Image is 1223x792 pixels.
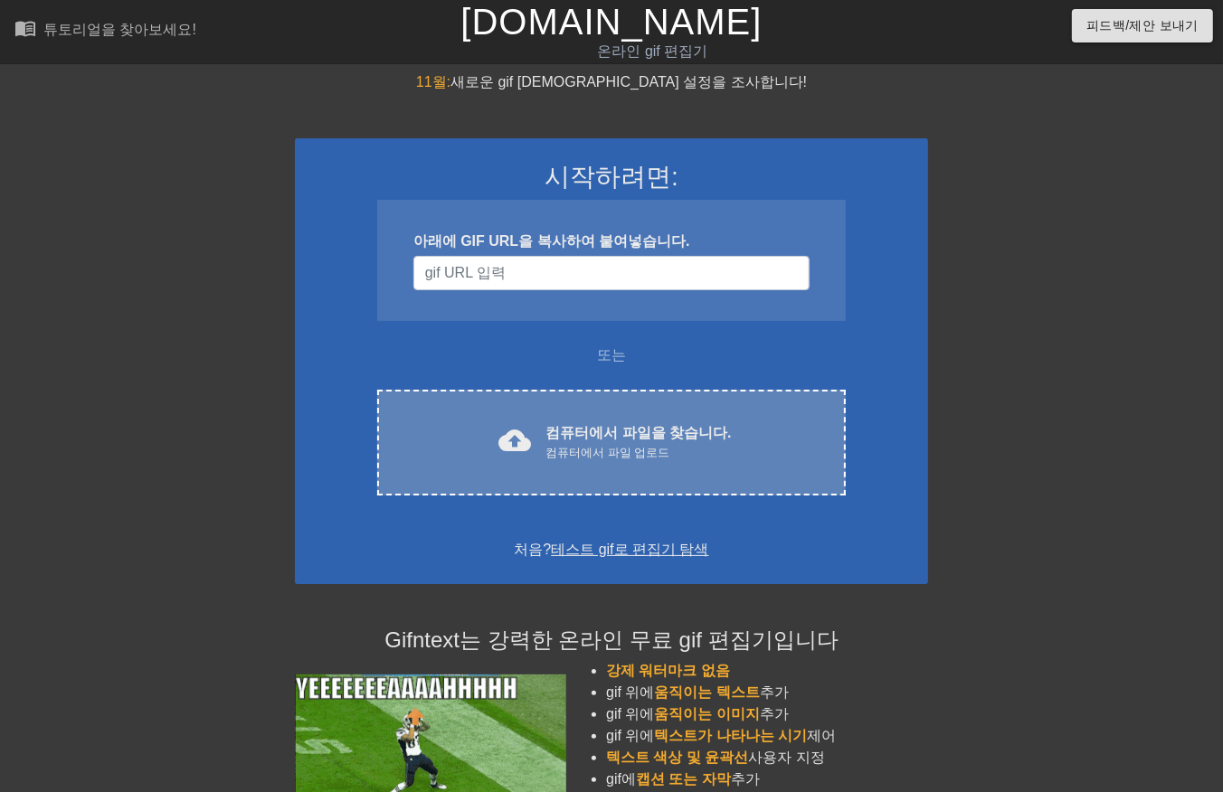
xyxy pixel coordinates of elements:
[498,424,531,457] span: cloud_upload
[606,725,928,747] li: gif 위에 제어
[318,539,905,561] div: 처음?
[295,71,928,93] div: 새로운 gif [DEMOGRAPHIC_DATA] 설정을 조사합니다!
[655,728,808,743] span: 텍스트가 나타나는 시기
[318,162,905,193] h3: 시작하려면:
[606,663,730,678] span: 강제 워터마크 없음
[417,41,889,62] div: 온라인 gif 편집기
[413,231,810,252] div: 아래에 GIF URL을 복사하여 붙여넣습니다.
[606,768,928,790] li: gif에 추가
[416,74,450,90] span: 11월:
[606,747,928,768] li: 사용자 지정
[14,17,36,39] span: menu_book
[606,750,748,765] span: 텍스트 색상 및 윤곽선
[636,771,731,787] span: 캡션 또는 자막
[655,684,760,700] span: 움직이는 텍스트
[606,682,928,703] li: gif 위에 추가
[43,22,196,37] div: 튜토리얼을 찾아보세요!
[606,703,928,725] li: gif 위에 추가
[1072,9,1213,42] button: 피드백/제안 보내기
[545,444,731,462] div: 컴퓨터에서 파일 업로드
[551,542,708,557] a: 테스트 gif로 편집기 탐색
[413,256,810,290] input: 사용자 이름
[295,627,928,654] h4: Gifntext는 강력한 온라인 무료 gif 편집기입니다
[655,706,760,721] span: 움직이는 이미지
[342,344,881,366] div: 또는
[460,2,762,42] a: [DOMAIN_NAME]
[1086,14,1199,37] span: 피드백/제안 보내기
[14,17,196,45] a: 튜토리얼을 찾아보세요!
[545,425,731,440] font: 컴퓨터에서 파일을 찾습니다.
